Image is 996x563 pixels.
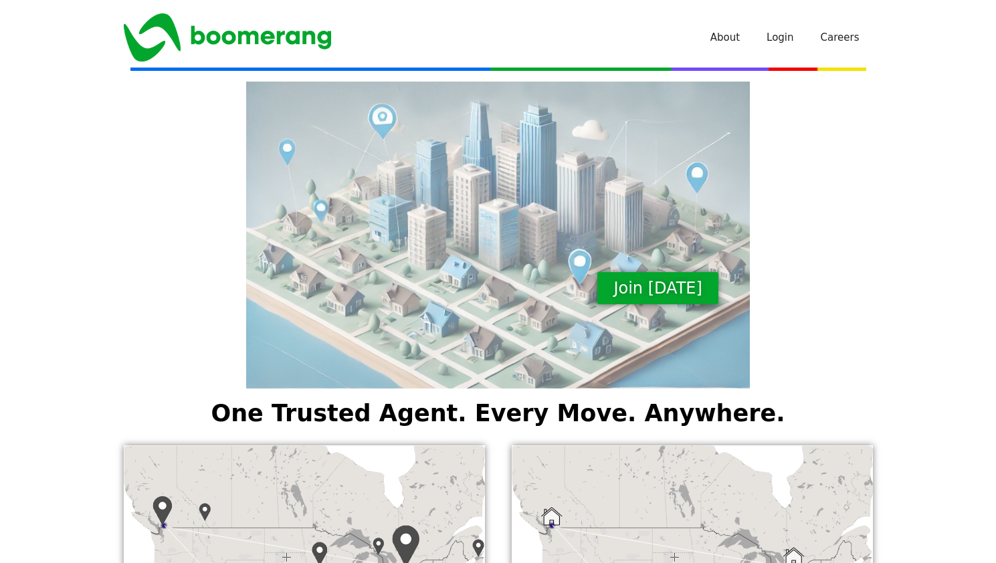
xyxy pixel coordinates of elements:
[613,280,702,296] span: Join [DATE]
[697,17,753,58] a: About
[597,272,718,304] a: Join [DATE]
[697,17,873,58] nav: Primary
[807,17,873,58] a: Careers
[753,17,807,58] a: Login
[246,82,749,388] img: Boomerang Realty Network city graphic
[117,402,880,425] h2: One Trusted Agent. Every Move. Anywhere.
[124,13,331,62] img: Boomerang Realty Network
